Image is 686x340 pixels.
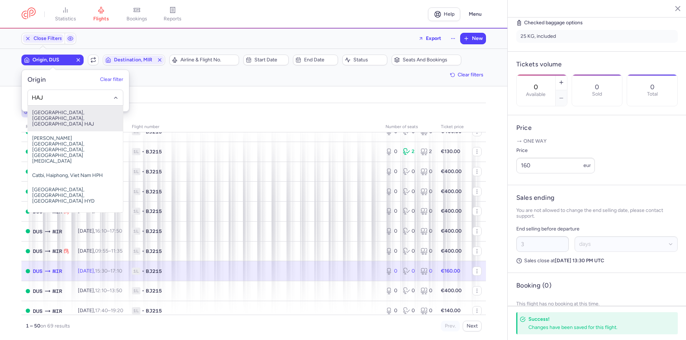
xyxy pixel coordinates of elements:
[386,208,397,215] div: 0
[528,324,662,331] div: Changes have been saved for this flight.
[516,138,678,145] p: One way
[119,6,155,22] a: bookings
[53,287,62,295] span: MIR
[146,188,162,195] span: BJ215
[421,287,432,294] div: 0
[33,267,43,275] span: DUS
[146,148,162,155] span: BJ215
[142,248,144,255] span: •
[441,148,460,154] strong: €130.00
[48,6,83,22] a: statistics
[441,288,462,294] strong: €400.00
[95,228,122,234] span: –
[463,321,482,331] button: Next
[142,188,144,195] span: •
[126,16,147,22] span: bookings
[22,33,65,44] button: Close Filters
[95,288,107,294] time: 12:10
[28,106,123,131] span: [GEOGRAPHIC_DATA], [GEOGRAPHIC_DATA], [GEOGRAPHIC_DATA] HAJ
[128,122,381,132] th: Flight number
[95,268,108,274] time: 15:30
[441,321,460,331] button: Prev.
[110,268,122,274] time: 17:10
[132,188,140,195] span: 1L
[55,16,76,22] span: statistics
[386,287,397,294] div: 0
[53,267,62,275] span: MIR
[78,268,122,274] span: [DATE],
[403,268,415,275] div: 0
[21,55,84,65] button: Origin, DUS
[528,316,662,323] h4: Success!
[132,268,140,275] span: 1L
[142,148,144,155] span: •
[293,55,338,65] button: End date
[421,168,432,175] div: 0
[403,307,415,314] div: 0
[95,228,107,234] time: 16:10
[516,225,678,233] p: End selling before departure
[53,307,62,315] span: MIR
[650,83,655,91] p: 0
[437,122,468,132] th: Ticket price
[516,146,595,155] label: Price
[448,70,486,80] button: Clear filters
[403,57,459,63] span: Seats and bookings
[444,11,454,17] span: Help
[421,268,432,275] div: 0
[386,228,397,235] div: 0
[33,287,43,295] span: DUS
[428,7,460,21] a: Help
[516,281,551,290] h4: Booking (0)
[111,308,123,314] time: 19:20
[403,168,415,175] div: 0
[386,307,397,314] div: 0
[421,307,432,314] div: 0
[516,158,595,173] input: ---
[146,248,162,255] span: BJ215
[169,55,239,65] button: Airline & Flight No.
[516,258,678,264] p: Sales close at
[441,188,462,194] strong: €400.00
[34,36,62,41] span: Close Filters
[155,6,190,22] a: reports
[516,194,555,202] h4: Sales ending
[111,248,123,254] time: 11:35
[28,76,46,84] h5: Origin
[100,77,123,83] button: Clear filter
[142,287,144,294] span: •
[110,228,122,234] time: 17:50
[132,287,140,294] span: 1L
[32,94,119,102] input: -searchbox
[28,183,123,208] span: [GEOGRAPHIC_DATA], [GEOGRAPHIC_DATA], [GEOGRAPHIC_DATA] HYD
[33,57,73,63] span: Origin, DUS
[647,91,658,97] p: Total
[142,168,144,175] span: •
[95,248,108,254] time: 09:55
[403,287,415,294] div: 0
[146,228,162,235] span: BJ215
[441,228,462,234] strong: €400.00
[78,248,123,254] span: [DATE],
[142,268,144,275] span: •
[304,57,335,63] span: End date
[516,19,678,27] h5: Checked baggage options
[28,131,123,168] span: [PERSON_NAME][GEOGRAPHIC_DATA], [GEOGRAPHIC_DATA], [GEOGRAPHIC_DATA] [MEDICAL_DATA]
[146,268,162,275] span: BJ215
[403,208,415,215] div: 0
[403,228,415,235] div: 0
[421,228,432,235] div: 0
[132,208,140,215] span: 1L
[95,308,123,314] span: –
[146,307,162,314] span: BJ215
[583,162,591,168] span: eur
[21,7,36,21] a: CitizenPlane red outlined logo
[110,288,122,294] time: 13:50
[114,57,154,63] span: Destination, MIR
[386,188,397,195] div: 0
[414,33,446,44] button: Export
[95,248,123,254] span: –
[403,148,415,155] div: 2
[464,7,486,21] button: Menu
[53,228,62,235] span: MIR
